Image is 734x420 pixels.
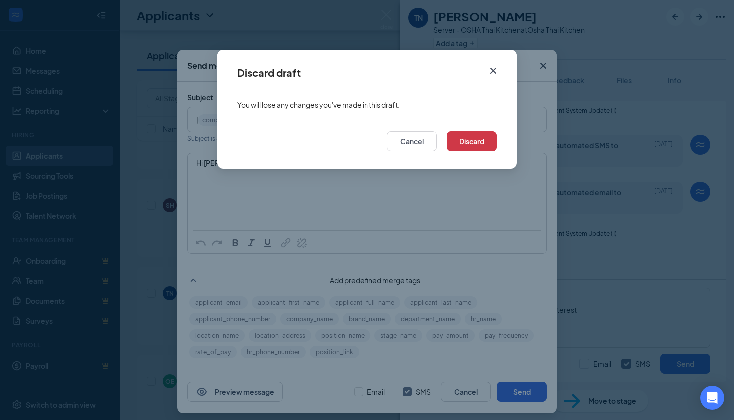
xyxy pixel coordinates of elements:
[700,386,724,410] div: Open Intercom Messenger
[487,65,499,77] svg: Cross
[237,67,301,78] div: Discard draft
[447,131,497,151] button: Discard
[480,50,517,82] button: Close
[237,100,400,110] span: You will lose any changes you've made in this draft.
[387,131,437,151] button: Cancel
